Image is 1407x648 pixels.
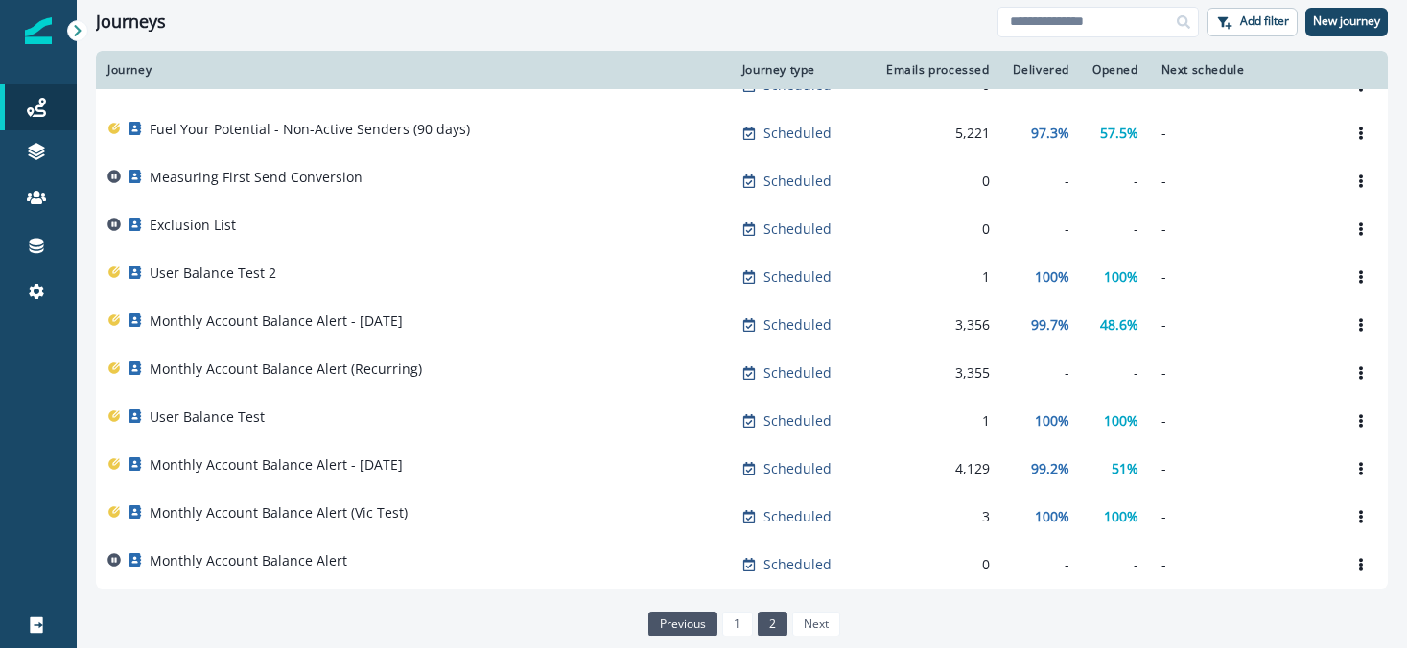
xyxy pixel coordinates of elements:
[1346,119,1376,148] button: Options
[722,612,752,636] a: Page 1
[150,407,265,427] p: User Balance Test
[1013,363,1069,382] div: -
[1161,411,1323,430] p: -
[1013,220,1069,239] div: -
[1013,555,1069,574] div: -
[742,62,858,78] div: Journey type
[96,205,1388,253] a: Exclusion ListScheduled0---Options
[150,455,403,474] p: Monthly Account Balance Alert - [DATE]
[150,120,470,139] p: Fuel Your Potential - Non-Active Senders (90 days)
[96,157,1388,205] a: Measuring First Send ConversionScheduled0---Options
[881,220,990,239] div: 0
[1207,8,1298,36] button: Add filter
[150,216,236,235] p: Exclusion List
[1346,215,1376,243] button: Options
[96,541,1388,589] a: Monthly Account Balance AlertScheduled0---Options
[763,172,832,191] p: Scheduled
[881,62,990,78] div: Emails processed
[1092,555,1138,574] div: -
[1092,220,1138,239] div: -
[1100,124,1138,143] p: 57.5%
[1346,550,1376,579] button: Options
[881,267,990,287] div: 1
[1100,315,1138,335] p: 48.6%
[150,359,422,379] p: Monthly Account Balance Alert (Recurring)
[1313,14,1380,28] p: New journey
[96,253,1388,301] a: User Balance Test 2Scheduled1100%100%-Options
[881,315,990,335] div: 3,356
[1346,263,1376,291] button: Options
[758,612,787,636] a: Page 2 is your current page
[1346,359,1376,387] button: Options
[150,503,408,522] p: Monthly Account Balance Alert (Vic Test)
[763,411,832,430] p: Scheduled
[763,220,832,239] p: Scheduled
[881,459,990,478] div: 4,129
[1161,220,1323,239] p: -
[1031,459,1069,478] p: 99.2%
[763,363,832,382] p: Scheduled
[1092,172,1138,191] div: -
[1092,62,1138,78] div: Opened
[1240,14,1289,28] p: Add filter
[881,363,990,382] div: 3,355
[1112,459,1138,478] p: 51%
[1346,502,1376,531] button: Options
[1346,167,1376,196] button: Options
[1035,267,1069,287] p: 100%
[644,612,841,636] ul: Pagination
[1161,124,1323,143] p: -
[763,555,832,574] p: Scheduled
[763,315,832,335] p: Scheduled
[1346,311,1376,339] button: Options
[1161,363,1323,382] p: -
[25,17,52,44] img: Inflection
[1346,454,1376,483] button: Options
[1013,62,1069,78] div: Delivered
[881,124,990,143] div: 5,221
[1161,555,1323,574] p: -
[1305,8,1388,36] button: New journey
[96,12,166,33] h1: Journeys
[150,551,347,570] p: Monthly Account Balance Alert
[150,312,403,331] p: Monthly Account Balance Alert - [DATE]
[1161,172,1323,191] p: -
[107,62,719,78] div: Journey
[96,445,1388,493] a: Monthly Account Balance Alert - [DATE]Scheduled4,12999.2%51%-Options
[1346,406,1376,435] button: Options
[1031,315,1069,335] p: 99.7%
[881,507,990,526] div: 3
[1161,62,1323,78] div: Next schedule
[648,612,717,636] a: Previous page
[763,459,832,478] p: Scheduled
[150,264,276,283] p: User Balance Test 2
[1161,315,1323,335] p: -
[1161,507,1323,526] p: -
[96,493,1388,541] a: Monthly Account Balance Alert (Vic Test)Scheduled3100%100%-Options
[763,124,832,143] p: Scheduled
[96,301,1388,349] a: Monthly Account Balance Alert - [DATE]Scheduled3,35699.7%48.6%-Options
[1092,363,1138,382] div: -
[1035,411,1069,430] p: 100%
[1031,124,1069,143] p: 97.3%
[96,109,1388,157] a: Fuel Your Potential - Non-Active Senders (90 days)Scheduled5,22197.3%57.5%-Options
[1161,267,1323,287] p: -
[96,397,1388,445] a: User Balance TestScheduled1100%100%-Options
[881,555,990,574] div: 0
[881,411,990,430] div: 1
[1035,507,1069,526] p: 100%
[1161,459,1323,478] p: -
[1104,267,1138,287] p: 100%
[881,172,990,191] div: 0
[763,507,832,526] p: Scheduled
[1104,507,1138,526] p: 100%
[150,168,363,187] p: Measuring First Send Conversion
[96,349,1388,397] a: Monthly Account Balance Alert (Recurring)Scheduled3,355---Options
[1104,411,1138,430] p: 100%
[763,267,832,287] p: Scheduled
[1013,172,1069,191] div: -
